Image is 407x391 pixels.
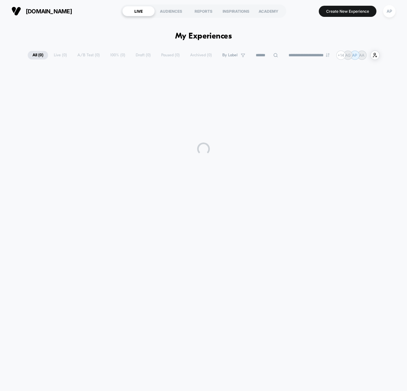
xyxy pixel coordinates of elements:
[10,6,74,16] button: [DOMAIN_NAME]
[222,53,238,58] span: By Label
[122,6,155,16] div: LIVE
[381,5,397,18] button: AP
[175,32,232,41] h1: My Experiences
[155,6,187,16] div: AUDIENCES
[336,51,346,60] div: + 14
[345,53,351,58] p: AG
[28,51,48,59] span: All ( 0 )
[319,6,376,17] button: Create New Experience
[26,8,72,15] span: [DOMAIN_NAME]
[383,5,396,17] div: AP
[352,53,357,58] p: AP
[252,6,285,16] div: ACADEMY
[187,6,220,16] div: REPORTS
[359,53,364,58] p: AA
[326,53,330,57] img: end
[220,6,252,16] div: INSPIRATIONS
[11,6,21,16] img: Visually logo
